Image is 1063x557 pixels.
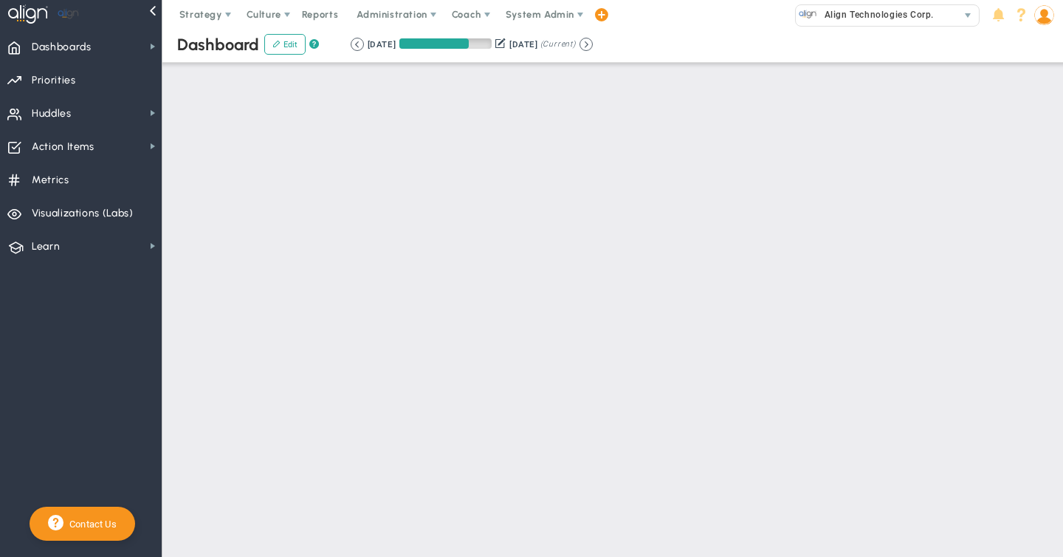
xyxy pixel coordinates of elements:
[1034,5,1054,25] img: 50249.Person.photo
[399,38,492,49] div: Period Progress: 75% Day 69 of 91 with 22 remaining.
[179,9,222,20] span: Strategy
[579,38,593,51] button: Go to next period
[540,38,576,51] span: (Current)
[177,35,259,55] span: Dashboard
[32,32,92,63] span: Dashboards
[357,9,427,20] span: Administration
[32,65,76,96] span: Priorities
[264,34,306,55] button: Edit
[817,5,934,24] span: Align Technologies Corp.
[247,9,281,20] span: Culture
[506,9,574,20] span: System Admin
[351,38,364,51] button: Go to previous period
[32,98,72,129] span: Huddles
[957,5,979,26] span: select
[452,9,481,20] span: Coach
[32,231,60,262] span: Learn
[32,131,94,163] span: Action Items
[32,198,134,229] span: Visualizations (Labs)
[799,5,817,24] img: 10991.Company.photo
[63,519,117,530] span: Contact Us
[32,165,69,196] span: Metrics
[368,38,396,51] div: [DATE]
[509,38,537,51] div: [DATE]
